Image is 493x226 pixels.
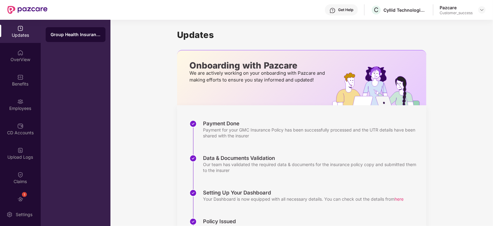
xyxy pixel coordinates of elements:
[203,155,420,161] div: Data & Documents Validation
[374,6,379,14] span: C
[383,7,427,13] div: Cyllid Technologies Private Limited
[332,66,426,105] img: hrOnboarding
[203,127,420,139] div: Payment for your GMC Insurance Policy has been successfully processed and the UTR details have be...
[440,5,473,10] div: Pazcare
[329,7,336,14] img: svg+xml;base64,PHN2ZyBpZD0iSGVscC0zMngzMiIgeG1sbnM9Imh0dHA6Ly93d3cudzMub3JnLzIwMDAvc3ZnIiB3aWR0aD...
[7,6,48,14] img: New Pazcare Logo
[177,30,426,40] h1: Updates
[203,189,404,196] div: Setting Up Your Dashboard
[440,10,473,15] div: Customer_success
[479,7,484,12] img: svg+xml;base64,PHN2ZyBpZD0iRHJvcGRvd24tMzJ4MzIiIHhtbG5zPSJodHRwOi8vd3d3LnczLm9yZy8yMDAwL3N2ZyIgd2...
[51,31,101,38] div: Group Health Insurance
[203,196,404,202] div: Your Dashboard is now equipped with all necessary details. You can check out the details from
[203,120,420,127] div: Payment Done
[203,218,420,225] div: Policy Issued
[6,211,13,218] img: svg+xml;base64,PHN2ZyBpZD0iU2V0dGluZy0yMHgyMCIgeG1sbnM9Imh0dHA6Ly93d3cudzMub3JnLzIwMDAvc3ZnIiB3aW...
[17,98,23,105] img: svg+xml;base64,PHN2ZyBpZD0iRW1wbG95ZWVzIiB4bWxucz0iaHR0cDovL3d3dy53My5vcmcvMjAwMC9zdmciIHdpZHRoPS...
[22,192,27,197] div: 1
[189,218,197,225] img: svg+xml;base64,PHN2ZyBpZD0iU3RlcC1Eb25lLTMyeDMyIiB4bWxucz0iaHR0cDovL3d3dy53My5vcmcvMjAwMC9zdmciIH...
[17,50,23,56] img: svg+xml;base64,PHN2ZyBpZD0iSG9tZSIgeG1sbnM9Imh0dHA6Ly93d3cudzMub3JnLzIwMDAvc3ZnIiB3aWR0aD0iMjAiIG...
[189,120,197,128] img: svg+xml;base64,PHN2ZyBpZD0iU3RlcC1Eb25lLTMyeDMyIiB4bWxucz0iaHR0cDovL3d3dy53My5vcmcvMjAwMC9zdmciIH...
[14,211,34,218] div: Settings
[338,7,353,12] div: Get Help
[189,63,327,68] p: Onboarding with Pazcare
[17,74,23,80] img: svg+xml;base64,PHN2ZyBpZD0iQmVuZWZpdHMiIHhtbG5zPSJodHRwOi8vd3d3LnczLm9yZy8yMDAwL3N2ZyIgd2lkdGg9Ij...
[395,196,404,202] span: here
[17,123,23,129] img: svg+xml;base64,PHN2ZyBpZD0iQ0RfQWNjb3VudHMiIGRhdGEtbmFtZT0iQ0QgQWNjb3VudHMiIHhtbG5zPSJodHRwOi8vd3...
[203,161,420,173] div: Our team has validated the required data & documents for the insurance policy copy and submitted ...
[189,189,197,197] img: svg+xml;base64,PHN2ZyBpZD0iU3RlcC1Eb25lLTMyeDMyIiB4bWxucz0iaHR0cDovL3d3dy53My5vcmcvMjAwMC9zdmciIH...
[17,196,23,202] img: svg+xml;base64,PHN2ZyBpZD0iRW5kb3JzZW1lbnRzIiB4bWxucz0iaHR0cDovL3d3dy53My5vcmcvMjAwMC9zdmciIHdpZH...
[17,147,23,153] img: svg+xml;base64,PHN2ZyBpZD0iVXBsb2FkX0xvZ3MiIGRhdGEtbmFtZT0iVXBsb2FkIExvZ3MiIHhtbG5zPSJodHRwOi8vd3...
[189,70,327,83] p: We are actively working on your onboarding with Pazcare and making efforts to ensure you stay inf...
[17,25,23,31] img: svg+xml;base64,PHN2ZyBpZD0iVXBkYXRlZCIgeG1sbnM9Imh0dHA6Ly93d3cudzMub3JnLzIwMDAvc3ZnIiB3aWR0aD0iMj...
[17,172,23,178] img: svg+xml;base64,PHN2ZyBpZD0iQ2xhaW0iIHhtbG5zPSJodHRwOi8vd3d3LnczLm9yZy8yMDAwL3N2ZyIgd2lkdGg9IjIwIi...
[189,155,197,162] img: svg+xml;base64,PHN2ZyBpZD0iU3RlcC1Eb25lLTMyeDMyIiB4bWxucz0iaHR0cDovL3d3dy53My5vcmcvMjAwMC9zdmciIH...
